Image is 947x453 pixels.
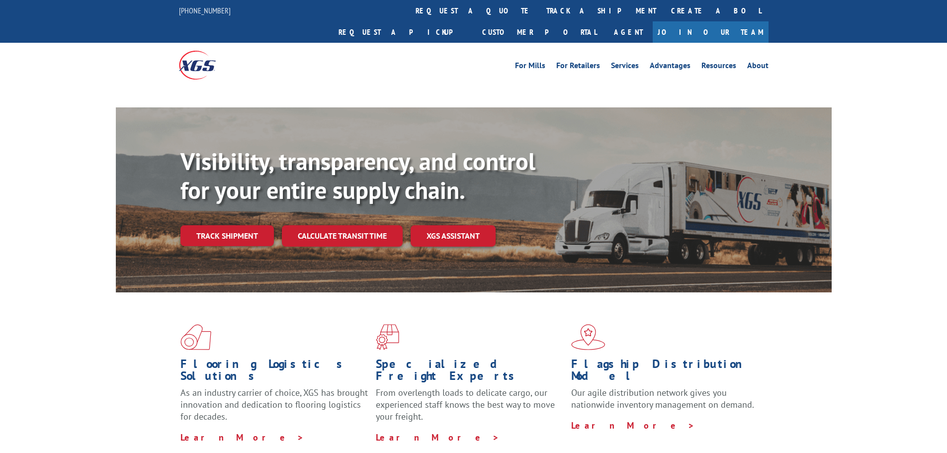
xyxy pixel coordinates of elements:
[376,387,564,431] p: From overlength loads to delicate cargo, our experienced staff knows the best way to move your fr...
[331,21,475,43] a: Request a pickup
[611,62,639,73] a: Services
[571,420,695,431] a: Learn More >
[180,432,304,443] a: Learn More >
[180,387,368,422] span: As an industry carrier of choice, XGS has brought innovation and dedication to flooring logistics...
[179,5,231,15] a: [PHONE_NUMBER]
[376,324,399,350] img: xgs-icon-focused-on-flooring-red
[411,225,496,247] a: XGS ASSISTANT
[747,62,769,73] a: About
[571,387,754,410] span: Our agile distribution network gives you nationwide inventory management on demand.
[650,62,690,73] a: Advantages
[571,358,759,387] h1: Flagship Distribution Model
[475,21,604,43] a: Customer Portal
[556,62,600,73] a: For Retailers
[571,324,605,350] img: xgs-icon-flagship-distribution-model-red
[180,324,211,350] img: xgs-icon-total-supply-chain-intelligence-red
[180,358,368,387] h1: Flooring Logistics Solutions
[701,62,736,73] a: Resources
[515,62,545,73] a: For Mills
[376,358,564,387] h1: Specialized Freight Experts
[282,225,403,247] a: Calculate transit time
[653,21,769,43] a: Join Our Team
[376,432,500,443] a: Learn More >
[180,225,274,246] a: Track shipment
[180,146,535,205] b: Visibility, transparency, and control for your entire supply chain.
[604,21,653,43] a: Agent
